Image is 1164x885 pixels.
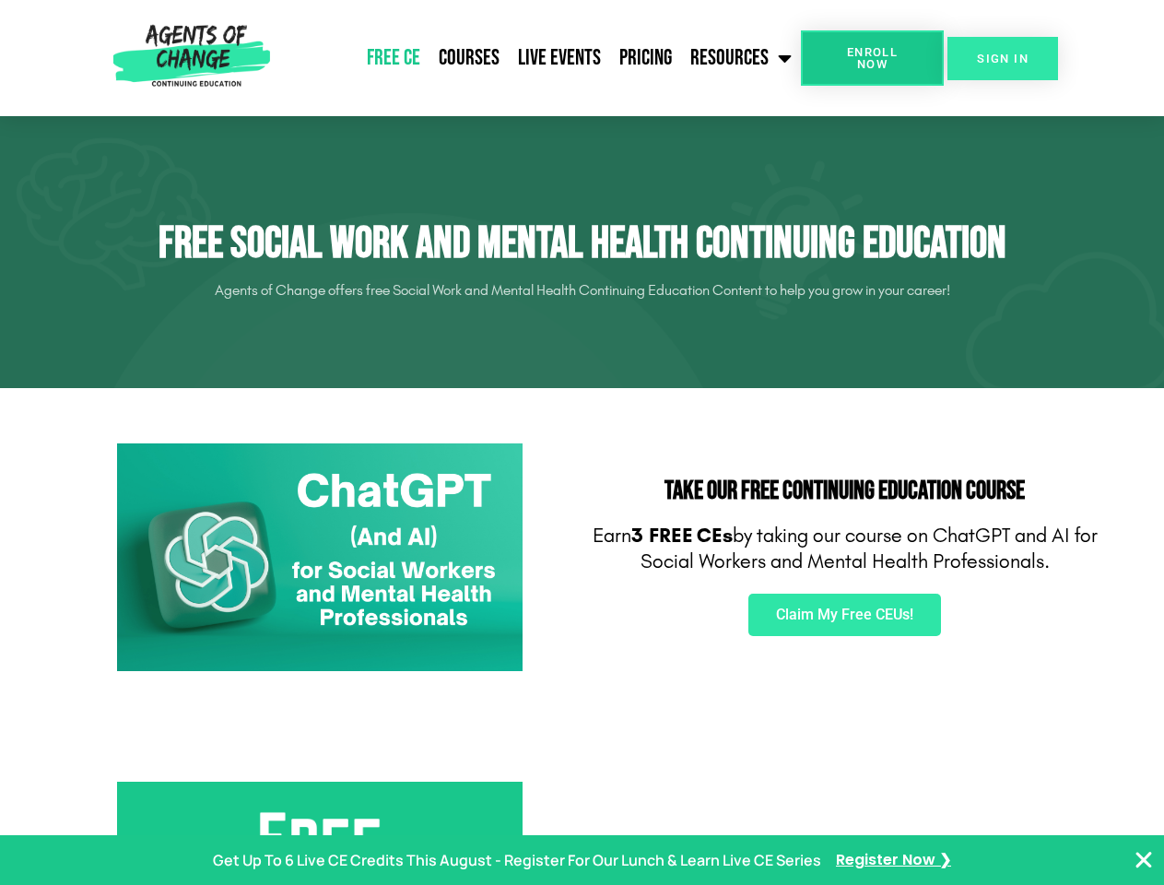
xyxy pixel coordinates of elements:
[801,30,944,86] a: Enroll Now
[610,35,681,81] a: Pricing
[830,46,914,70] span: Enroll Now
[213,847,821,874] p: Get Up To 6 Live CE Credits This August - Register For Our Lunch & Learn Live CE Series
[66,276,1099,305] p: Agents of Change offers free Social Work and Mental Health Continuing Education Content to help y...
[776,608,913,622] span: Claim My Free CEUs!
[836,847,951,874] a: Register Now ❯
[592,523,1099,575] p: Earn by taking our course on ChatGPT and AI for Social Workers and Mental Health Professionals.
[592,478,1099,504] h2: Take Our FREE Continuing Education Course
[631,524,733,548] b: 3 FREE CEs
[681,35,801,81] a: Resources
[947,37,1058,80] a: SIGN IN
[1133,849,1155,871] button: Close Banner
[429,35,509,81] a: Courses
[748,594,941,636] a: Claim My Free CEUs!
[66,218,1099,271] h1: Free Social Work and Mental Health Continuing Education
[358,35,429,81] a: Free CE
[977,53,1029,65] span: SIGN IN
[277,35,801,81] nav: Menu
[509,35,610,81] a: Live Events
